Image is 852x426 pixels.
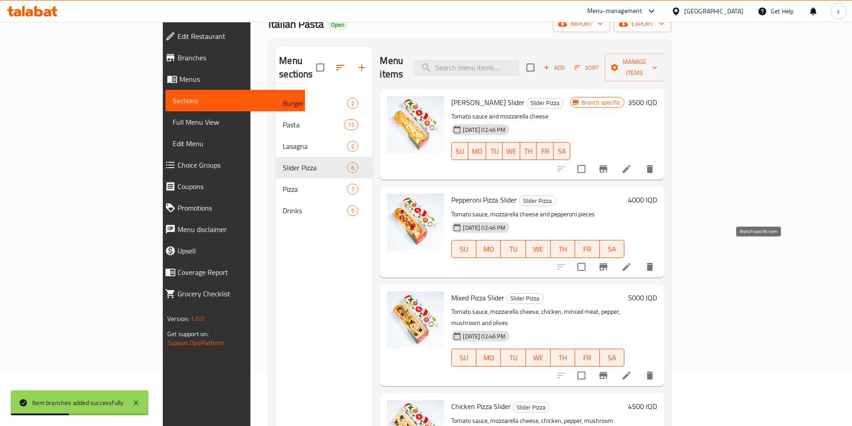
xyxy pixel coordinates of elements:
button: TH [520,142,537,160]
span: Add [542,63,566,73]
span: 2 [348,99,358,108]
div: Pasta11 [276,114,373,135]
button: SU [451,240,476,258]
span: 7 [348,185,358,194]
a: Grocery Checklist [158,283,305,304]
div: items [347,141,358,152]
div: items [347,98,358,109]
a: Edit menu item [621,370,632,381]
div: Item branches added successfully [32,398,123,408]
button: delete [639,158,661,180]
button: SA [600,240,624,258]
button: WE [526,349,551,367]
a: Edit menu item [621,262,632,272]
span: 6 [348,164,358,172]
a: Choice Groups [158,154,305,176]
span: [PERSON_NAME] Slider [451,96,525,109]
span: Sort items [568,61,605,75]
div: Pizza7 [276,178,373,200]
div: items [344,119,358,130]
button: delete [639,365,661,386]
button: MO [468,142,486,160]
span: Select section [521,58,540,77]
span: Branches [178,52,298,63]
span: [DATE] 02:46 PM [459,224,509,232]
span: Edit Menu [173,138,298,149]
span: 11 [344,121,358,129]
span: SU [455,351,473,364]
span: Coverage Report [178,267,298,278]
span: Menus [179,74,298,84]
a: Edit Menu [165,133,305,154]
span: Mixed Pizza Slider [451,291,504,304]
span: Sort [574,63,599,73]
h2: Menu items [380,54,403,81]
span: WE [530,351,547,364]
span: Burger [283,98,347,109]
span: FR [579,351,596,364]
h6: 5000 IQD [628,291,657,304]
p: Tomato sauce, mozzarella cheese and pepperoni pieces [451,209,624,220]
button: Add [540,61,568,75]
span: Choice Groups [178,160,298,170]
span: export [621,18,664,30]
button: SA [554,142,570,160]
span: FR [579,243,596,256]
div: Open [327,20,348,30]
h6: 3500 IQD [628,96,657,109]
span: 2 [348,142,358,151]
span: [DATE] 02:46 PM [459,332,509,341]
span: TH [554,243,572,256]
span: Slider Pizza [513,402,549,413]
input: search [414,60,519,76]
span: s [837,6,840,16]
span: SU [455,145,465,158]
span: Upsell [178,245,298,256]
img: Pepperoni Pizza Slider [387,194,444,251]
button: TU [501,240,526,258]
button: WE [503,142,520,160]
span: Pepperoni Pizza Slider [451,193,517,207]
a: Support.OpsPlatform [167,337,224,349]
button: TH [551,349,575,367]
span: [DATE] 02:46 PM [459,126,509,134]
span: Slider Pizza [527,98,563,108]
span: TU [490,145,499,158]
span: MO [480,243,497,256]
a: Coupons [158,176,305,197]
span: WE [530,243,547,256]
button: SU [451,142,468,160]
button: export [614,16,671,32]
div: Drinks5 [276,200,373,221]
span: Slider Pizza [283,162,347,173]
span: TU [504,351,522,364]
span: Pizza [283,184,347,194]
span: Pasta [283,119,344,130]
span: Sections [173,95,298,106]
span: Lasagna [283,141,347,152]
span: Slider Pizza [519,196,555,206]
p: Tomato sauce and mozzarella cheese [451,111,570,122]
span: Select to update [572,160,591,178]
span: Edit Restaurant [178,31,298,42]
span: Open [327,21,348,29]
span: Full Menu View [173,117,298,127]
h6: 4000 IQD [628,194,657,206]
span: 5 [348,207,358,215]
span: Menu disclaimer [178,224,298,235]
span: Grocery Checklist [178,288,298,299]
span: SA [603,351,621,364]
a: Upsell [158,240,305,262]
div: Slider Pizza6 [276,157,373,178]
button: Branch-specific-item [593,158,614,180]
span: Manage items [612,56,657,79]
div: Burger2 [276,93,373,114]
button: SA [600,349,624,367]
span: SA [557,145,567,158]
button: Manage items [605,54,665,81]
span: SA [603,243,621,256]
button: SU [451,349,476,367]
span: Drinks [283,205,347,216]
button: FR [575,240,600,258]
